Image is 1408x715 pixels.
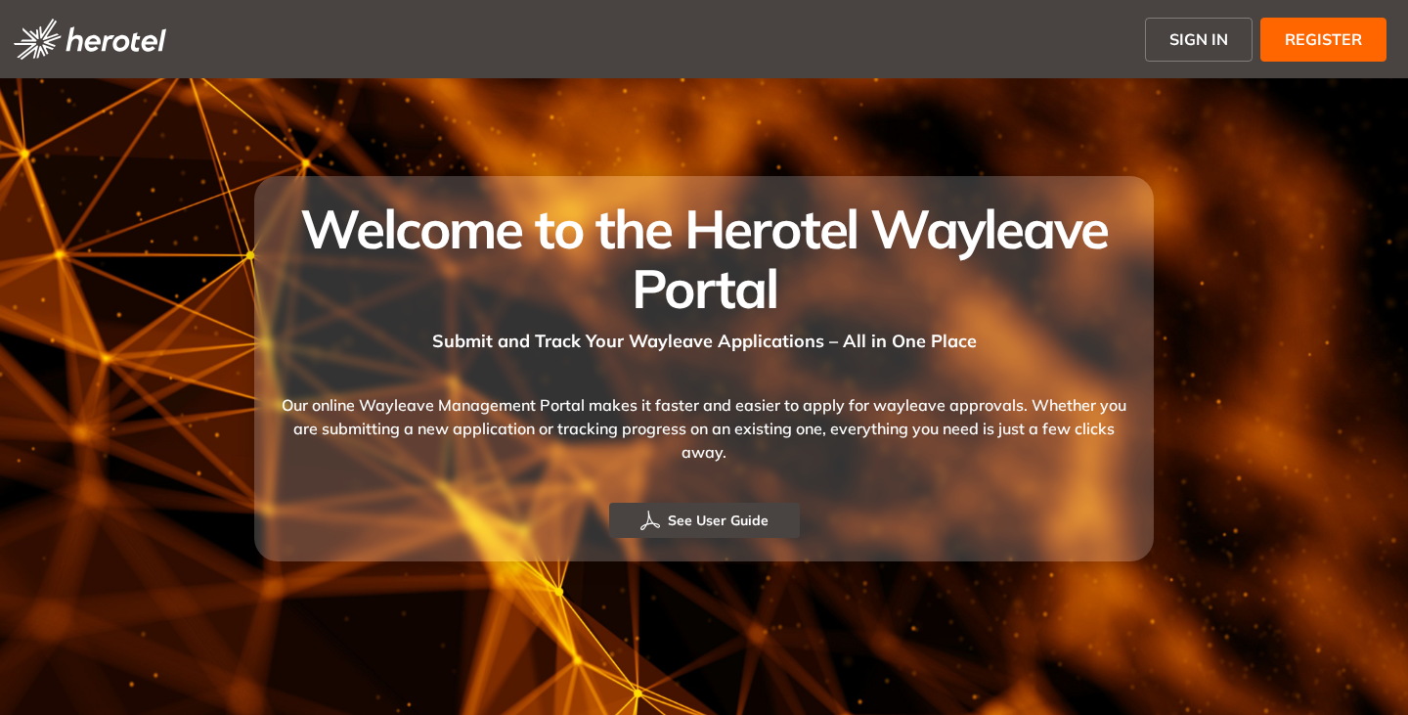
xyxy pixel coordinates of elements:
span: See User Guide [668,510,769,531]
div: Submit and Track Your Wayleave Applications – All in One Place [278,318,1130,354]
button: See User Guide [609,503,800,538]
button: REGISTER [1260,18,1386,62]
span: SIGN IN [1169,27,1228,51]
span: Welcome to the Herotel Wayleave Portal [300,195,1107,322]
button: SIGN IN [1145,18,1253,62]
img: logo [14,19,166,60]
div: Our online Wayleave Management Portal makes it faster and easier to apply for wayleave approvals.... [278,354,1130,503]
span: REGISTER [1285,27,1362,51]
